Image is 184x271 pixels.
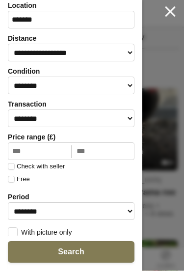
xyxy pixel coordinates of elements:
span: Search [58,247,84,257]
button: Search [8,242,134,263]
label: Transaction [8,101,134,108]
label: Period [8,193,134,201]
label: Condition [8,68,134,76]
label: Location [8,2,134,10]
label: Distance [8,35,134,43]
label: With picture only [8,228,72,237]
label: Free [8,176,30,183]
label: Price range (£) [8,134,134,141]
label: Check with seller [8,163,65,170]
